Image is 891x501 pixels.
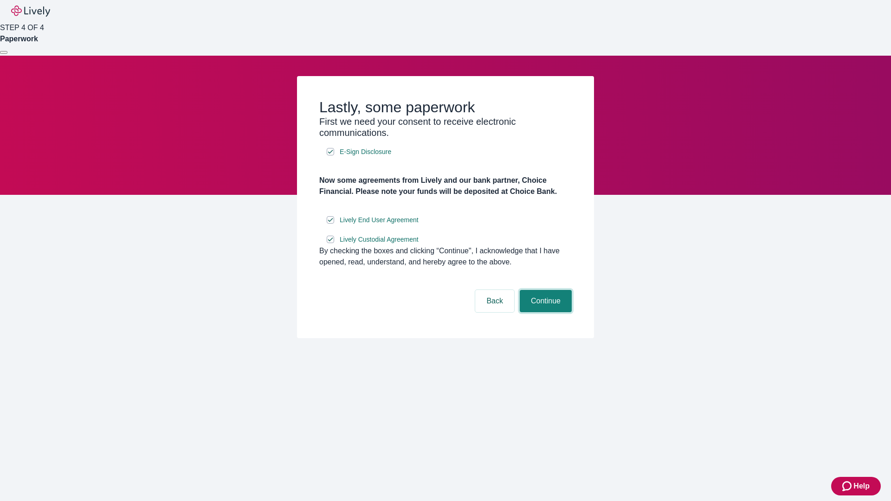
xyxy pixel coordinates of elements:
span: Lively Custodial Agreement [340,235,419,244]
button: Back [475,290,514,312]
span: Lively End User Agreement [340,215,419,225]
img: Lively [11,6,50,17]
a: e-sign disclosure document [338,146,393,158]
a: e-sign disclosure document [338,214,420,226]
span: E-Sign Disclosure [340,147,391,157]
button: Zendesk support iconHelp [831,477,881,495]
h4: Now some agreements from Lively and our bank partner, Choice Financial. Please note your funds wi... [319,175,572,197]
button: Continue [520,290,572,312]
div: By checking the boxes and clicking “Continue", I acknowledge that I have opened, read, understand... [319,245,572,268]
span: Help [853,481,870,492]
svg: Zendesk support icon [842,481,853,492]
h2: Lastly, some paperwork [319,98,572,116]
h3: First we need your consent to receive electronic communications. [319,116,572,138]
a: e-sign disclosure document [338,234,420,245]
